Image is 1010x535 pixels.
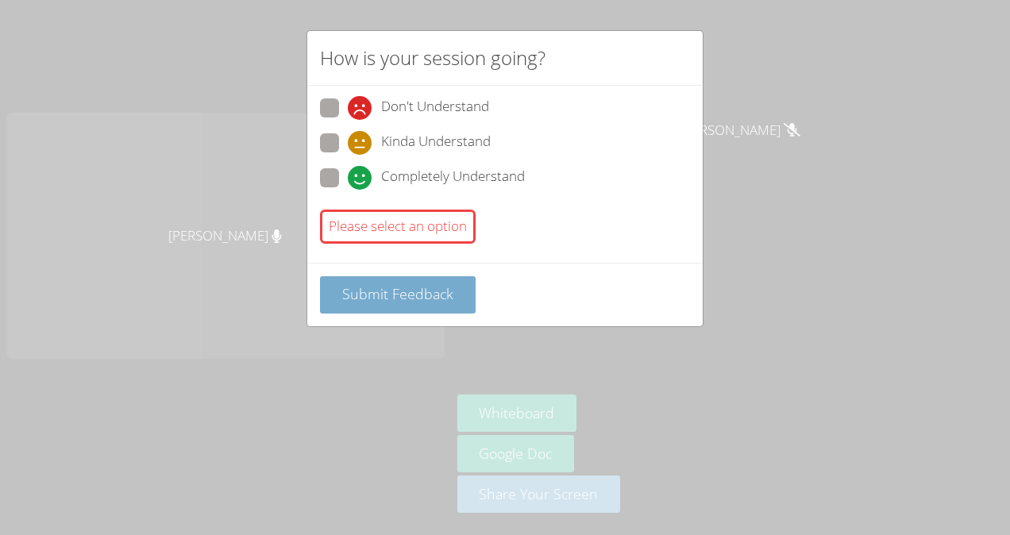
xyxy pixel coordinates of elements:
span: Don't Understand [381,96,489,120]
div: Please select an option [320,210,476,244]
h2: How is your session going? [320,44,545,72]
span: Submit Feedback [342,284,453,303]
button: Submit Feedback [320,276,476,314]
span: Completely Understand [381,166,525,190]
span: Kinda Understand [381,131,491,155]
